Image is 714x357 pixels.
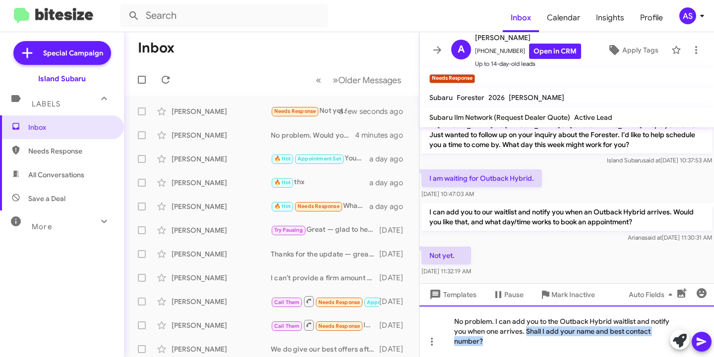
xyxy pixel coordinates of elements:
[271,273,379,283] div: I can’t provide a firm amount without first inspecting your Impreza. Are you available to stop by...
[28,146,113,156] span: Needs Response
[43,48,103,58] span: Special Campaign
[333,74,338,86] span: »
[172,249,271,259] div: [PERSON_NAME]
[271,130,355,140] div: No problem. Would you be open to a quick, no‑obligation appraisal of your current vehicle? I can ...
[310,70,407,90] nav: Page navigation example
[13,41,111,65] a: Special Campaign
[628,234,712,241] span: Ariana [DATE] 11:30:31 AM
[367,299,411,306] span: Appointment Set
[622,41,658,59] span: Apply Tags
[632,3,671,32] a: Profile
[429,74,475,83] small: Needs Response
[172,273,271,283] div: [PERSON_NAME]
[327,70,407,90] button: Next
[369,178,411,188] div: a day ago
[274,108,316,114] span: Needs Response
[643,156,660,164] span: said at
[421,203,712,231] p: I can add you to our waitlist and notify you when an Outback Hybrid arrives. Would you like that,...
[38,74,86,84] div: Island Subaru
[172,225,271,235] div: [PERSON_NAME]
[369,202,411,211] div: a day ago
[421,267,471,275] span: [DATE] 11:32:19 AM
[458,42,465,57] span: A
[671,7,703,24] button: AS
[679,7,696,24] div: AS
[427,286,476,304] span: Templates
[138,40,175,56] h1: Inbox
[172,320,271,330] div: [PERSON_NAME]
[271,249,379,259] div: Thanks for the update — great to know. Would you like me to schedule a visit for May to discuss n...
[379,225,411,235] div: [DATE]
[28,122,113,132] span: Inbox
[532,286,603,304] button: Mark Inactive
[355,130,411,140] div: 4 minutes ago
[629,286,676,304] span: Auto Fields
[316,74,321,86] span: «
[607,156,712,164] span: Island Subaru [DATE] 10:37:53 AM
[429,113,570,122] span: Subaru Ilm Network (Request Dealer Quote)
[419,286,484,304] button: Templates
[488,93,505,102] span: 2026
[172,344,271,354] div: [PERSON_NAME]
[379,297,411,306] div: [DATE]
[369,154,411,164] div: a day ago
[271,319,379,331] div: Inbound Call
[172,178,271,188] div: [PERSON_NAME]
[172,106,271,116] div: [PERSON_NAME]
[297,203,340,209] span: Needs Response
[529,44,581,59] a: Open in CRM
[172,297,271,306] div: [PERSON_NAME]
[172,130,271,140] div: [PERSON_NAME]
[379,320,411,330] div: [DATE]
[421,169,542,187] p: I am waiting for Outback Hybrid.
[271,105,352,117] div: Not yet.
[645,234,662,241] span: said at
[120,4,328,28] input: Search
[475,59,581,69] span: Up to 14-day-old leads
[484,286,532,304] button: Pause
[310,70,327,90] button: Previous
[318,299,360,306] span: Needs Response
[509,93,564,102] span: [PERSON_NAME]
[28,170,84,180] span: All Conversations
[539,3,588,32] a: Calendar
[271,201,369,212] div: What am I coming by about? 😊
[172,154,271,164] div: [PERSON_NAME]
[32,222,52,231] span: More
[421,247,471,264] p: Not yet.
[274,179,291,186] span: 🔥 Hot
[588,3,632,32] a: Insights
[379,249,411,259] div: [DATE]
[475,32,581,44] span: [PERSON_NAME]
[297,155,341,162] span: Appointment Set
[274,323,300,329] span: Call Them
[598,41,666,59] button: Apply Tags
[271,224,379,236] div: Great — glad to hear! Shall I pencil you in for a tentative appointment [DATE]? What day/time wor...
[338,75,401,86] span: Older Messages
[475,44,581,59] span: [PHONE_NUMBER]
[429,93,453,102] span: Subaru
[421,116,712,153] p: Hi [PERSON_NAME] it's [PERSON_NAME] at [GEOGRAPHIC_DATA]. Hope you're well. Just wanted to follow...
[621,286,684,304] button: Auto Fields
[274,155,291,162] span: 🔥 Hot
[574,113,612,122] span: Active Lead
[32,100,60,108] span: Labels
[271,295,379,307] div: Inbound Call
[28,194,65,204] span: Save a Deal
[457,93,484,102] span: Forester
[504,286,524,304] span: Pause
[419,306,714,357] div: No problem. I can add you to the Outback Hybrid waitlist and notify you when one arrives. Shall I...
[379,273,411,283] div: [DATE]
[421,190,474,198] span: [DATE] 10:47:03 AM
[271,153,369,164] div: Your welcome!
[551,286,595,304] span: Mark Inactive
[352,106,411,116] div: a few seconds ago
[172,202,271,211] div: [PERSON_NAME]
[503,3,539,32] a: Inbox
[271,344,379,354] div: We do give our best offers after physically seeing the vehicle, when can you come in for a proper...
[318,323,360,329] span: Needs Response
